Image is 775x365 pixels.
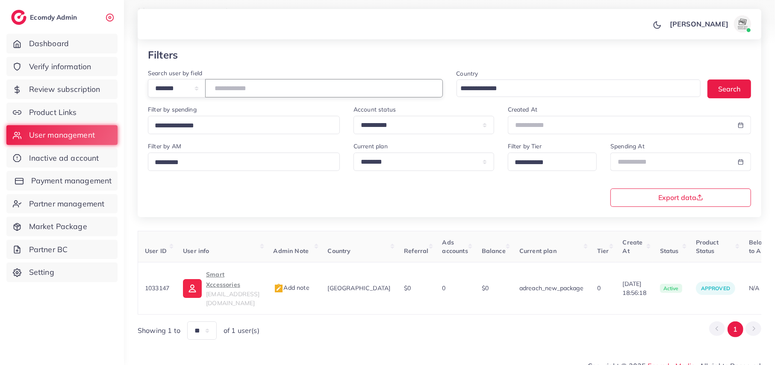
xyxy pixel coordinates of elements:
[148,153,340,171] div: Search for option
[670,19,728,29] p: [PERSON_NAME]
[148,116,340,134] div: Search for option
[482,284,489,292] span: $0
[206,269,259,290] p: Smart Xccessories
[404,247,428,255] span: Referral
[6,217,118,236] a: Market Package
[145,284,169,292] span: 1033147
[354,105,396,114] label: Account status
[29,153,99,164] span: Inactive ad account
[6,125,118,145] a: User management
[29,130,95,141] span: User management
[29,267,54,278] span: Setting
[138,326,180,336] span: Showing 1 to
[457,79,701,97] div: Search for option
[597,284,601,292] span: 0
[206,290,259,306] span: [EMAIL_ADDRESS][DOMAIN_NAME]
[665,15,754,32] a: [PERSON_NAME]avatar
[404,284,411,292] span: $0
[734,15,751,32] img: avatar
[183,247,209,255] span: User info
[512,156,586,169] input: Search for option
[30,13,79,21] h2: Ecomdy Admin
[274,283,284,294] img: admin_note.cdd0b510.svg
[274,284,309,291] span: Add note
[6,262,118,282] a: Setting
[482,247,506,255] span: Balance
[29,221,87,232] span: Market Package
[148,142,181,150] label: Filter by AM
[442,238,468,255] span: Ads accounts
[610,142,645,150] label: Spending At
[707,79,751,98] button: Search
[6,57,118,77] a: Verify information
[29,61,91,72] span: Verify information
[728,321,743,337] button: Go to page 1
[148,105,197,114] label: Filter by spending
[458,82,690,95] input: Search for option
[328,284,391,292] span: [GEOGRAPHIC_DATA]
[660,284,682,293] span: active
[6,148,118,168] a: Inactive ad account
[696,238,719,255] span: Product Status
[354,142,388,150] label: Current plan
[610,188,751,207] button: Export data
[148,69,202,77] label: Search user by field
[31,175,112,186] span: Payment management
[442,284,446,292] span: 0
[29,107,77,118] span: Product Links
[660,247,679,255] span: Status
[29,198,105,209] span: Partner management
[457,69,478,78] label: Country
[6,171,118,191] a: Payment management
[148,49,178,61] h3: Filters
[508,142,542,150] label: Filter by Tier
[623,280,646,297] span: [DATE] 18:56:18
[183,279,202,298] img: ic-user-info.36bf1079.svg
[145,247,167,255] span: User ID
[508,153,597,171] div: Search for option
[11,10,79,25] a: logoEcomdy Admin
[749,238,769,255] span: Belong to AM
[6,194,118,214] a: Partner management
[519,284,583,292] span: adreach_new_package
[29,84,100,95] span: Review subscription
[519,247,557,255] span: Current plan
[274,247,309,255] span: Admin Note
[183,269,259,307] a: Smart Xccessories[EMAIL_ADDRESS][DOMAIN_NAME]
[709,321,761,337] ul: Pagination
[623,238,643,255] span: Create At
[6,240,118,259] a: Partner BC
[152,119,329,132] input: Search for option
[29,38,69,49] span: Dashboard
[6,103,118,122] a: Product Links
[508,105,538,114] label: Created At
[749,284,759,292] span: N/A
[6,79,118,99] a: Review subscription
[701,285,730,291] span: approved
[328,247,351,255] span: Country
[597,247,609,255] span: Tier
[29,244,68,255] span: Partner BC
[224,326,259,336] span: of 1 user(s)
[152,156,329,169] input: Search for option
[658,194,703,201] span: Export data
[11,10,27,25] img: logo
[6,34,118,53] a: Dashboard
